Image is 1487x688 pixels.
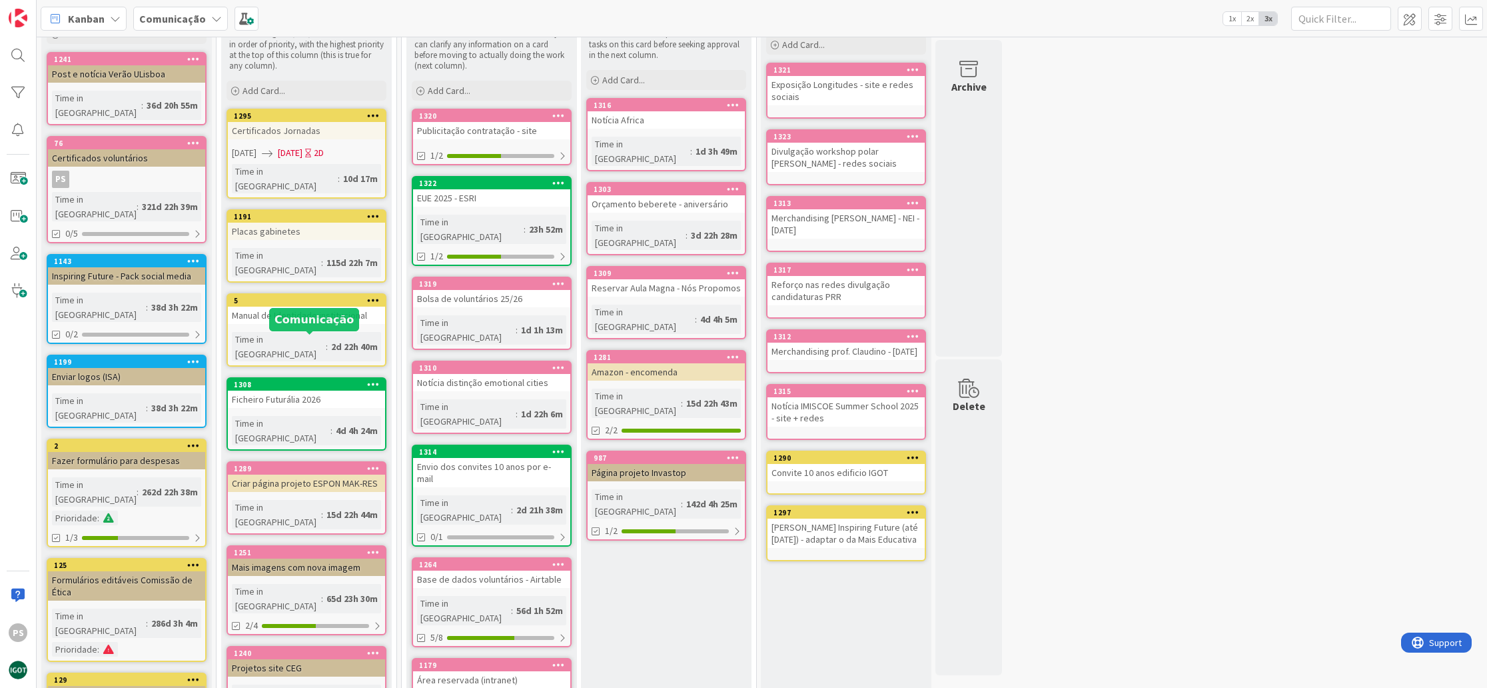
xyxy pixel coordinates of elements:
[951,79,987,95] div: Archive
[245,619,258,633] span: 2/4
[48,255,205,285] div: 1143Inspiring Future - Pack social media
[48,356,205,385] div: 1199Enviar logos (ISA)
[782,39,825,51] span: Add Card...
[767,464,925,481] div: Convite 10 anos edificio IGOT
[953,398,985,414] div: Delete
[419,111,570,121] div: 1320
[767,209,925,239] div: Merchandising [PERSON_NAME] - NEI - [DATE]
[340,171,381,186] div: 10d 17m
[414,17,569,71] p: It's always a good idea to have a thinking column like this one to make sure that you can clarify...
[54,139,205,148] div: 76
[773,387,925,396] div: 1315
[767,343,925,360] div: Merchandising prof. Claudino - [DATE]
[48,559,205,571] div: 125
[228,659,385,677] div: Projetos site CEG
[228,463,385,492] div: 1289Criar página projeto ESPON MAK-RES
[588,111,745,129] div: Notícia Africa
[413,362,570,391] div: 1310Notícia distinção emotional cities
[229,17,384,71] p: This is the main column to pull cards into Work In Progress (WIP). All cards should be in order o...
[338,171,340,186] span: :
[321,591,323,606] span: :
[148,300,201,315] div: 38d 3h 22m
[54,675,205,685] div: 129
[228,211,385,240] div: 1191Placas gabinetes
[419,661,570,670] div: 1179
[232,500,321,529] div: Time in [GEOGRAPHIC_DATA]
[52,192,137,221] div: Time in [GEOGRAPHIC_DATA]
[588,183,745,195] div: 1303
[413,122,570,139] div: Publicitação contratação - site
[697,312,741,327] div: 4d 4h 5m
[413,559,570,588] div: 1264Base de dados voluntários - Airtable
[592,489,681,519] div: Time in [GEOGRAPHIC_DATA]
[594,453,745,463] div: 987
[602,74,645,86] span: Add Card...
[146,616,148,631] span: :
[683,396,741,411] div: 15d 22h 43m
[588,183,745,213] div: 1303Orçamento beberete - aniversário
[228,463,385,475] div: 1289
[48,452,205,469] div: Fazer formulário para despesas
[767,519,925,548] div: [PERSON_NAME] Inspiring Future (até [DATE]) - adaptar o da Mais Educativa
[767,452,925,464] div: 1290
[68,11,105,27] span: Kanban
[314,146,324,160] div: 2D
[48,571,205,601] div: Formulários editáveis Comissão de Ética
[767,64,925,105] div: 1321Exposição Longitudes - site e redes sociais
[243,85,285,97] span: Add Card...
[419,363,570,373] div: 1310
[516,323,518,337] span: :
[594,269,745,278] div: 1309
[228,211,385,223] div: 1191
[413,559,570,571] div: 1264
[588,452,745,481] div: 987Página projeto Invastop
[413,110,570,139] div: 1320Publicitação contratação - site
[413,177,570,207] div: 1322EUE 2025 - ESRI
[413,177,570,189] div: 1322
[588,351,745,381] div: 1281Amazon - encomenda
[588,351,745,363] div: 1281
[513,603,566,618] div: 56d 1h 52m
[54,441,205,451] div: 2
[321,507,323,522] span: :
[605,524,618,538] span: 1/2
[323,591,381,606] div: 65d 23h 30m
[1223,12,1241,25] span: 1x
[48,255,205,267] div: 1143
[48,65,205,83] div: Post e notícia Verão ULisboa
[413,362,570,374] div: 1310
[228,110,385,139] div: 1295Certificados Jornadas
[1259,12,1277,25] span: 3x
[767,385,925,397] div: 1315
[413,374,570,391] div: Notícia distinção emotional cities
[767,331,925,360] div: 1312Merchandising prof. Claudino - [DATE]
[605,423,618,437] span: 2/2
[417,315,516,345] div: Time in [GEOGRAPHIC_DATA]
[767,452,925,481] div: 1290Convite 10 anos edificio IGOT
[681,497,683,511] span: :
[52,609,146,638] div: Time in [GEOGRAPHIC_DATA]
[48,267,205,285] div: Inspiring Future - Pack social media
[48,356,205,368] div: 1199
[234,548,385,557] div: 1251
[594,353,745,362] div: 1281
[1291,7,1391,31] input: Quick Filter...
[588,195,745,213] div: Orçamento beberete - aniversário
[232,248,321,277] div: Time in [GEOGRAPHIC_DATA]
[767,197,925,239] div: 1313Merchandising [PERSON_NAME] - NEI - [DATE]
[588,363,745,381] div: Amazon - encomenda
[419,279,570,289] div: 1319
[413,659,570,671] div: 1179
[54,55,205,64] div: 1241
[413,446,570,458] div: 1314
[48,137,205,167] div: 76Certificados voluntários
[767,264,925,276] div: 1317
[767,64,925,76] div: 1321
[52,171,69,188] div: PS
[48,674,205,686] div: 129
[413,278,570,290] div: 1319
[234,212,385,221] div: 1191
[332,423,381,438] div: 4d 4h 24m
[413,278,570,307] div: 1319Bolsa de voluntários 25/26
[686,228,688,243] span: :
